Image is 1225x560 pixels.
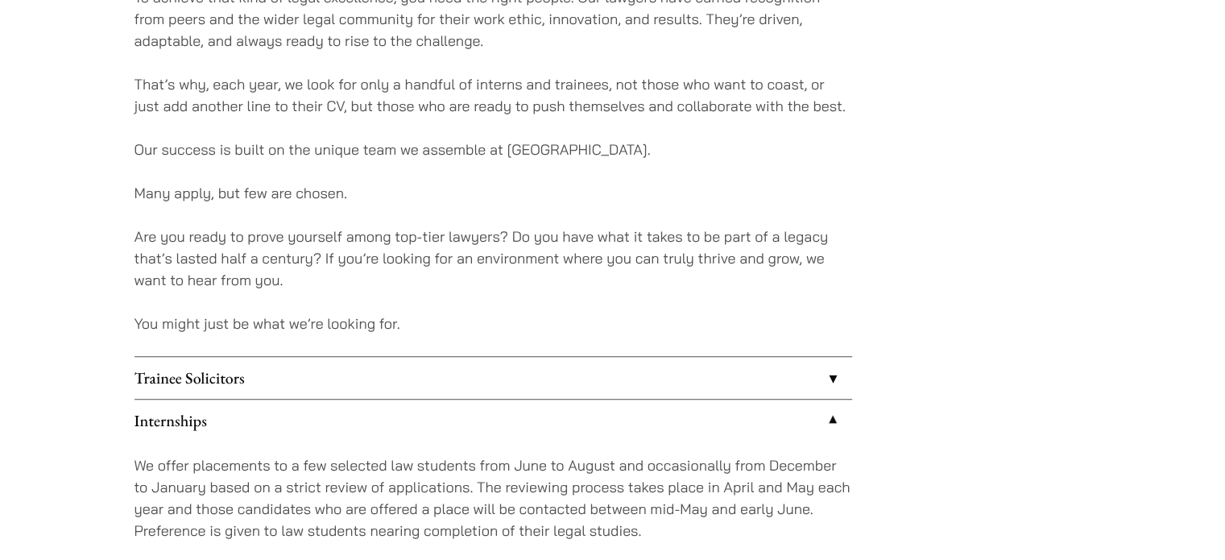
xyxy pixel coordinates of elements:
[135,400,852,442] a: Internships
[135,454,852,541] p: We offer placements to a few selected law students from June to August and occasionally from Dece...
[135,73,852,117] p: That’s why, each year, we look for only a handful of interns and trainees, not those who want to ...
[135,357,852,399] a: Trainee Solicitors
[135,226,852,291] p: Are you ready to prove yourself among top-tier lawyers? Do you have what it takes to be part of a...
[135,313,852,334] p: You might just be what we’re looking for.
[135,139,852,160] p: Our success is built on the unique team we assemble at [GEOGRAPHIC_DATA].
[135,182,852,204] p: Many apply, but few are chosen.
